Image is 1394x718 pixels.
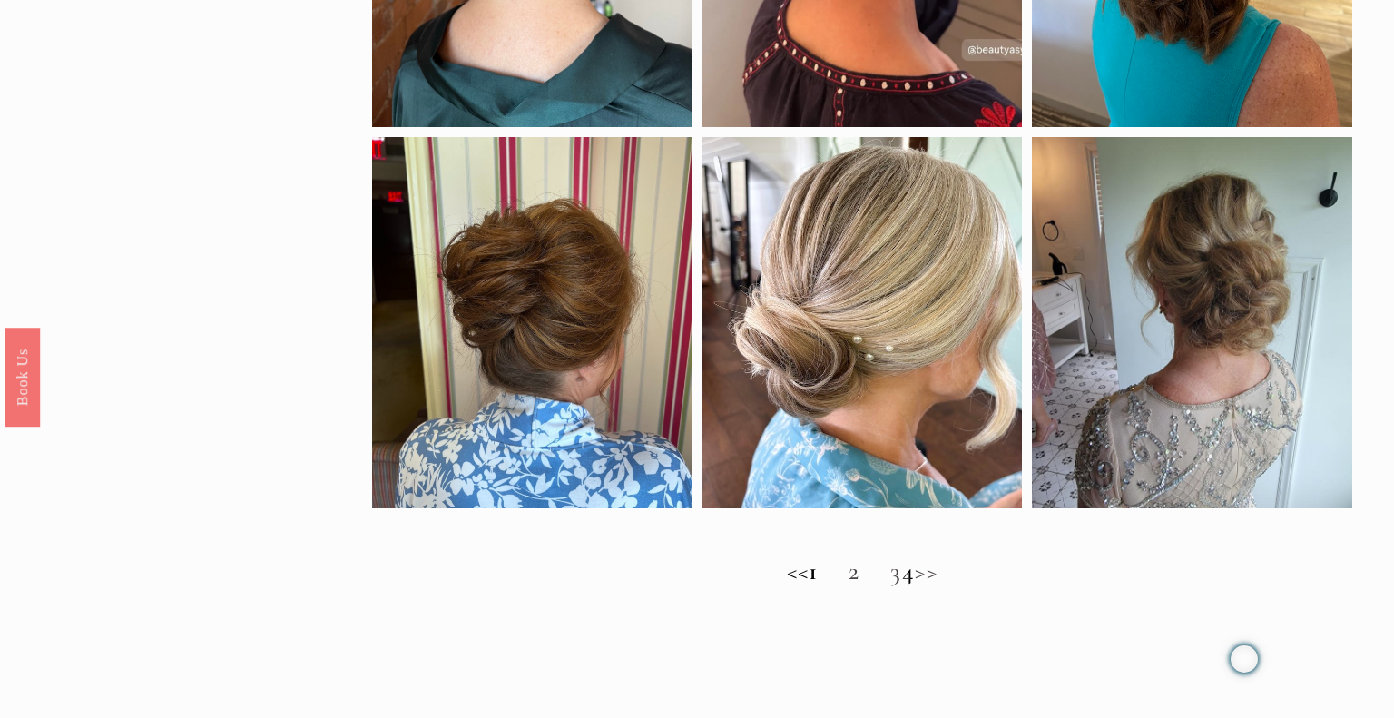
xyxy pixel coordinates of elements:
a: >> [915,556,938,586]
a: 3 [890,556,901,586]
strong: 1 [809,556,818,586]
a: Book Us [5,327,40,426]
a: 2 [849,556,859,586]
h2: << 4 [372,556,1352,586]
